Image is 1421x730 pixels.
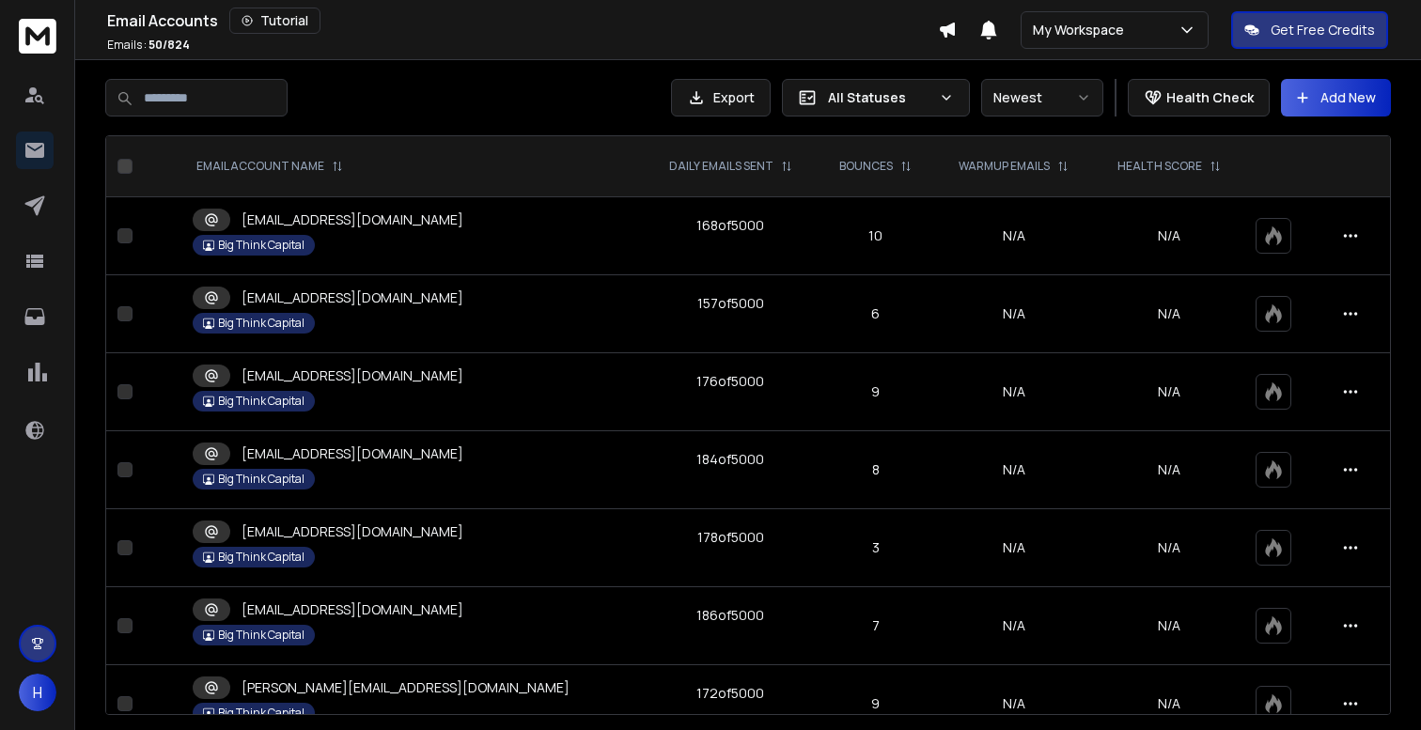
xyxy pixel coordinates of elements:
iframe: Intercom live chat [1352,665,1398,710]
button: Newest [981,79,1103,116]
p: 8 [829,460,923,479]
p: N/A [1104,538,1233,557]
span: 50 / 824 [148,37,190,53]
p: [PERSON_NAME][EMAIL_ADDRESS][DOMAIN_NAME] [242,678,570,697]
div: 172 of 5000 [696,684,764,703]
p: BOUNCES [839,159,893,174]
td: N/A [934,587,1093,665]
p: N/A [1104,382,1233,401]
p: 3 [829,538,923,557]
p: N/A [1104,304,1233,323]
p: [EMAIL_ADDRESS][DOMAIN_NAME] [242,210,463,229]
p: [EMAIL_ADDRESS][DOMAIN_NAME] [242,366,463,385]
p: 9 [829,694,923,713]
div: 176 of 5000 [696,372,764,391]
p: WARMUP EMAILS [959,159,1050,174]
p: [EMAIL_ADDRESS][DOMAIN_NAME] [242,444,463,463]
p: N/A [1104,694,1233,713]
p: 7 [829,616,923,635]
p: All Statuses [828,88,931,107]
p: Big Think Capital [218,472,304,487]
button: Tutorial [229,8,320,34]
div: EMAIL ACCOUNT NAME [196,159,343,174]
p: DAILY EMAILS SENT [669,159,773,174]
p: HEALTH SCORE [1117,159,1202,174]
p: Big Think Capital [218,706,304,721]
p: Health Check [1166,88,1254,107]
div: Email Accounts [107,8,938,34]
p: My Workspace [1033,21,1132,39]
td: N/A [934,431,1093,509]
p: 6 [829,304,923,323]
button: Export [671,79,771,116]
p: Big Think Capital [218,394,304,409]
button: H [19,674,56,711]
button: Add New [1281,79,1391,116]
p: Big Think Capital [218,316,304,331]
p: N/A [1104,226,1233,245]
p: N/A [1104,460,1233,479]
td: N/A [934,353,1093,431]
p: [EMAIL_ADDRESS][DOMAIN_NAME] [242,288,463,307]
p: N/A [1104,616,1233,635]
td: N/A [934,509,1093,587]
td: N/A [934,197,1093,275]
div: 178 of 5000 [697,528,764,547]
p: Big Think Capital [218,628,304,643]
p: [EMAIL_ADDRESS][DOMAIN_NAME] [242,600,463,619]
p: 9 [829,382,923,401]
div: 186 of 5000 [696,606,764,625]
p: Emails : [107,38,190,53]
button: Health Check [1128,79,1270,116]
button: Get Free Credits [1231,11,1388,49]
div: 184 of 5000 [696,450,764,469]
p: [EMAIL_ADDRESS][DOMAIN_NAME] [242,522,463,541]
p: Get Free Credits [1271,21,1375,39]
div: 157 of 5000 [697,294,764,313]
div: 168 of 5000 [696,216,764,235]
p: Big Think Capital [218,550,304,565]
p: Big Think Capital [218,238,304,253]
p: 10 [829,226,923,245]
td: N/A [934,275,1093,353]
